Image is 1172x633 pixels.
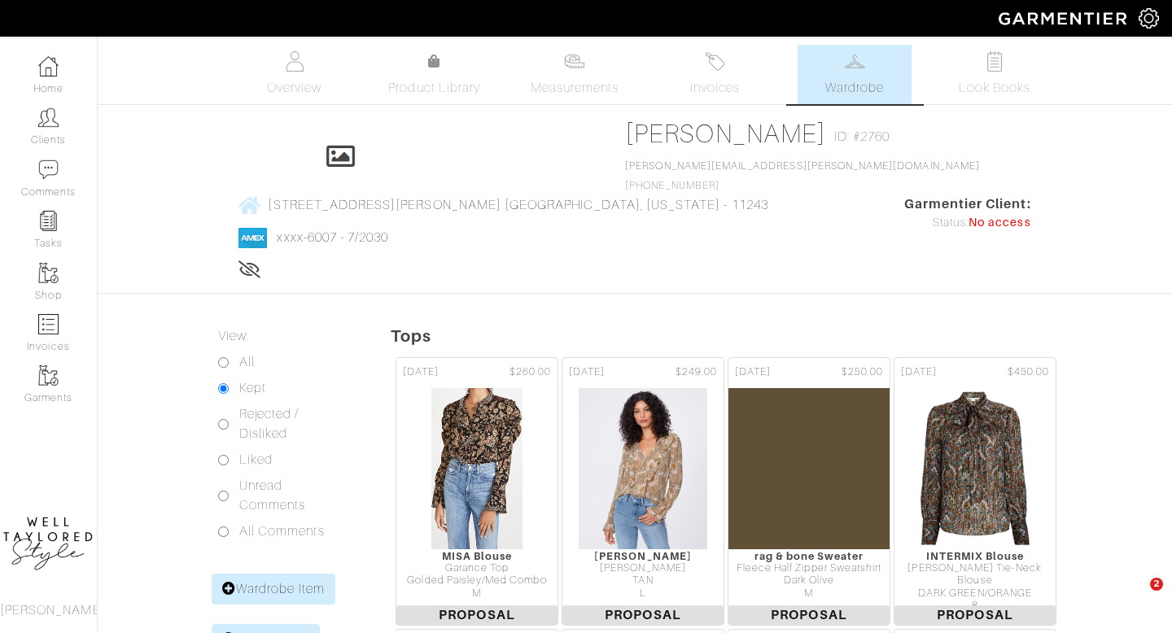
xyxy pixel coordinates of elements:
[845,51,865,72] img: wardrobe-487a4870c1b7c33e795ec22d11cfc2ed9d08956e64fb3008fe2437562e282088.svg
[726,356,892,627] a: [DATE] $250.00 rag & bone Sweater Fleece Half Zipper Sweatshirt Dark Olive M Proposal
[38,314,59,334] img: orders-icon-0abe47150d42831381b5fb84f609e132dff9fe21cb692f30cb5eec754e2cba89.png
[894,605,1056,625] span: Proposal
[284,51,304,72] img: basicinfo-40fd8af6dae0f16599ec9e87c0ef1c0a1fdea2edbe929e3d69a839185d80c458.svg
[38,107,59,128] img: clients-icon-6bae9207a08558b7cb47a8932f037763ab4055f8c8b6bfacd5dc20c3e0201464.png
[239,352,255,372] label: All
[705,51,725,72] img: orders-27d20c2124de7fd6de4e0e44c1d41de31381a507db9b33961299e4e07d508b8c.svg
[690,78,740,98] span: Invoices
[625,160,980,191] span: [PHONE_NUMBER]
[396,587,558,600] div: M
[394,356,560,627] a: [DATE] $260.00 MISA Blouse Garance Top Golded Paisley/Med Combo M Proposal
[910,387,1040,550] img: Dm3KAuqaDqAqH5VZjF3M47eg
[403,365,439,380] span: [DATE]
[569,365,605,380] span: [DATE]
[238,228,267,248] img: american_express-1200034d2e149cdf2cc7894a33a747db654cf6f8355cb502592f1d228b2ac700.png
[239,378,266,398] label: Kept
[38,56,59,76] img: dashboard-icon-dbcd8f5a0b271acd01030246c82b418ddd0df26cd7fceb0bd07c9910d44c42f6.png
[239,476,350,515] label: Unread Comments
[959,78,1031,98] span: Look Books
[969,214,1030,232] span: No access
[531,78,619,98] span: Measurements
[277,230,388,245] a: xxxx-6007 - 7/2030
[396,550,558,562] div: MISA Blouse
[562,605,724,625] span: Proposal
[38,365,59,386] img: garments-icon-b7da505a4dc4fd61783c78ac3ca0ef83fa9d6f193b1c9dc38574b1d14d53ca28.png
[378,52,492,98] a: Product Library
[894,600,1056,612] div: 8
[396,574,558,587] div: Golded Paisley/Med Combo
[212,574,335,605] a: Wardrobe Item
[1008,365,1049,380] span: $450.00
[239,450,273,469] label: Liked
[728,574,890,587] div: Dark Olive
[239,404,350,443] label: Rejected / Disliked
[894,562,1056,587] div: [PERSON_NAME] Tie-Neck Blouse
[892,356,1058,627] a: [DATE] $450.00 INTERMIX Blouse [PERSON_NAME] Tie-Neck Blouse DARK GREEN/ORANGE 8 Proposal
[658,45,772,104] a: Invoices
[431,387,523,550] img: Wxj72zxf4Yx4SXuVBP4VNnLX
[268,198,767,212] span: [STREET_ADDRESS][PERSON_NAME] [GEOGRAPHIC_DATA], [US_STATE] - 11243
[904,214,1031,232] div: Status:
[825,78,884,98] span: Wardrobe
[388,78,480,98] span: Product Library
[834,127,890,146] span: ID: #2760
[991,4,1139,33] img: garmentier-logo-header-white-b43fb05a5012e4ada735d5af1a66efaba907eab6374d6393d1fbf88cb4ef424d.png
[894,587,1056,600] div: DARK GREEN/ORANGE
[38,159,59,180] img: comment-icon-a0a6a9ef722e966f86d9cbdc48e553b5cf19dbc54f86b18d962a5391bc8f6eb6.png
[985,51,1005,72] img: todo-9ac3debb85659649dc8f770b8b6100bb5dab4b48dedcbae339e5042a72dfd3cc.svg
[1150,578,1163,591] span: 2
[396,562,558,574] div: Garance Top
[728,605,890,625] span: Proposal
[798,45,912,104] a: Wardrobe
[728,562,890,574] div: Fleece Half Zipper Sweatshirt
[1139,8,1159,28] img: gear-icon-white-bd11855cb880d31180b6d7d6211b90ccbf57a29d726f0c71d8c61bd08dd39cc2.png
[1117,578,1156,617] iframe: Intercom live chat
[38,263,59,283] img: garments-icon-b7da505a4dc4fd61783c78ac3ca0ef83fa9d6f193b1c9dc38574b1d14d53ca28.png
[218,326,249,346] label: View:
[38,211,59,231] img: reminder-icon-8004d30b9f0a5d33ae49ab947aed9ed385cf756f9e5892f1edd6e32f2345188e.png
[578,387,708,550] img: PtvrNkzvmqdJAZSkZztkAkAQ
[728,550,890,562] div: rag & bone Sweater
[894,550,1056,562] div: INTERMIX Blouse
[518,45,632,104] a: Measurements
[562,562,724,574] div: [PERSON_NAME]
[676,365,717,380] span: $249.00
[391,326,1172,346] h5: Tops
[728,587,890,600] div: M
[562,550,724,562] div: [PERSON_NAME]
[625,119,826,148] a: [PERSON_NAME]
[396,605,558,625] span: Proposal
[728,387,890,550] img: i8c9h8NNWxiDnNP6Smhz5xfm
[239,522,325,541] label: All Comments
[238,45,352,104] a: Overview
[267,78,321,98] span: Overview
[625,160,980,172] a: [PERSON_NAME][EMAIL_ADDRESS][PERSON_NAME][DOMAIN_NAME]
[562,587,724,600] div: L
[938,45,1052,104] a: Look Books
[904,194,1031,214] span: Garmentier Client:
[735,365,771,380] span: [DATE]
[238,194,767,215] a: [STREET_ADDRESS][PERSON_NAME] [GEOGRAPHIC_DATA], [US_STATE] - 11243
[509,365,551,380] span: $260.00
[842,365,883,380] span: $250.00
[560,356,726,627] a: [DATE] $249.00 [PERSON_NAME] [PERSON_NAME] TAN L Proposal
[562,574,724,587] div: TAN
[564,51,584,72] img: measurements-466bbee1fd09ba9460f595b01e5d73f9e2bff037440d3c8f018324cb6cdf7a4a.svg
[901,365,937,380] span: [DATE]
